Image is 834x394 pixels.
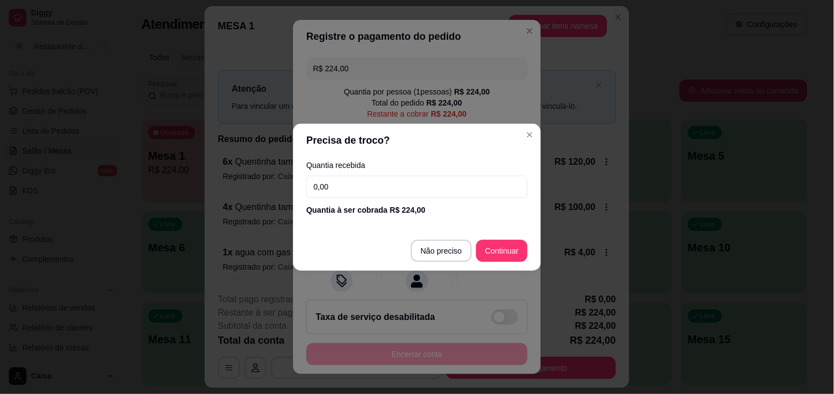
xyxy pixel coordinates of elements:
label: Quantia recebida [306,161,528,169]
div: Quantia à ser cobrada R$ 224,00 [306,204,528,216]
button: Continuar [476,240,528,262]
button: Não preciso [411,240,472,262]
button: Close [521,126,539,144]
header: Precisa de troco? [293,124,541,157]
